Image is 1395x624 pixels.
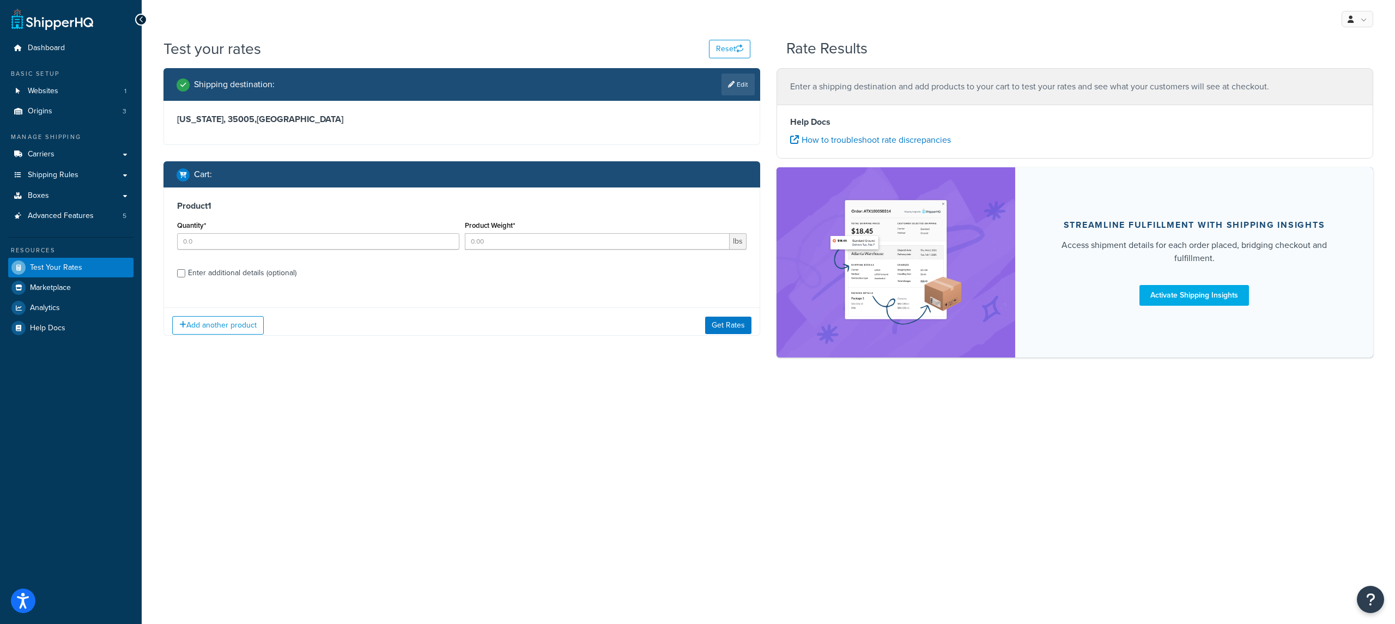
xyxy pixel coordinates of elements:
[177,269,185,277] input: Enter additional details (optional)
[8,38,134,58] a: Dashboard
[8,144,134,165] a: Carriers
[8,186,134,206] a: Boxes
[8,206,134,226] a: Advanced Features5
[194,169,212,179] h2: Cart :
[123,107,126,116] span: 3
[8,278,134,298] a: Marketplace
[124,87,126,96] span: 1
[194,80,275,89] h2: Shipping destination :
[30,263,82,272] span: Test Your Rates
[8,101,134,122] a: Origins3
[1064,220,1325,231] div: Streamline Fulfillment with Shipping Insights
[8,318,134,338] a: Help Docs
[28,87,58,96] span: Websites
[8,69,134,78] div: Basic Setup
[786,40,868,57] h2: Rate Results
[465,221,515,229] label: Product Weight*
[709,40,750,58] button: Reset
[28,44,65,53] span: Dashboard
[28,150,54,159] span: Carriers
[177,221,206,229] label: Quantity*
[30,283,71,293] span: Marketplace
[705,317,751,334] button: Get Rates
[465,233,730,250] input: 0.00
[8,81,134,101] li: Websites
[790,116,1360,129] h4: Help Docs
[28,191,49,201] span: Boxes
[30,304,60,313] span: Analytics
[790,134,951,146] a: How to troubleshoot rate discrepancies
[721,74,755,95] a: Edit
[730,233,747,250] span: lbs
[8,258,134,277] a: Test Your Rates
[8,101,134,122] li: Origins
[8,246,134,255] div: Resources
[123,211,126,221] span: 5
[1139,285,1249,306] a: Activate Shipping Insights
[828,184,964,341] img: feature-image-si-e24932ea9b9fcd0ff835db86be1ff8d589347e8876e1638d903ea230a36726be.png
[28,107,52,116] span: Origins
[28,171,78,180] span: Shipping Rules
[177,114,747,125] h3: [US_STATE], 35005 , [GEOGRAPHIC_DATA]
[8,206,134,226] li: Advanced Features
[1041,239,1347,265] div: Access shipment details for each order placed, bridging checkout and fulfillment.
[28,211,94,221] span: Advanced Features
[188,265,296,281] div: Enter additional details (optional)
[8,132,134,142] div: Manage Shipping
[8,81,134,101] a: Websites1
[172,316,264,335] button: Add another product
[1357,586,1384,613] button: Open Resource Center
[30,324,65,333] span: Help Docs
[790,79,1360,94] p: Enter a shipping destination and add products to your cart to test your rates and see what your c...
[8,165,134,185] a: Shipping Rules
[177,201,747,211] h3: Product 1
[177,233,459,250] input: 0.0
[8,298,134,318] a: Analytics
[163,38,261,59] h1: Test your rates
